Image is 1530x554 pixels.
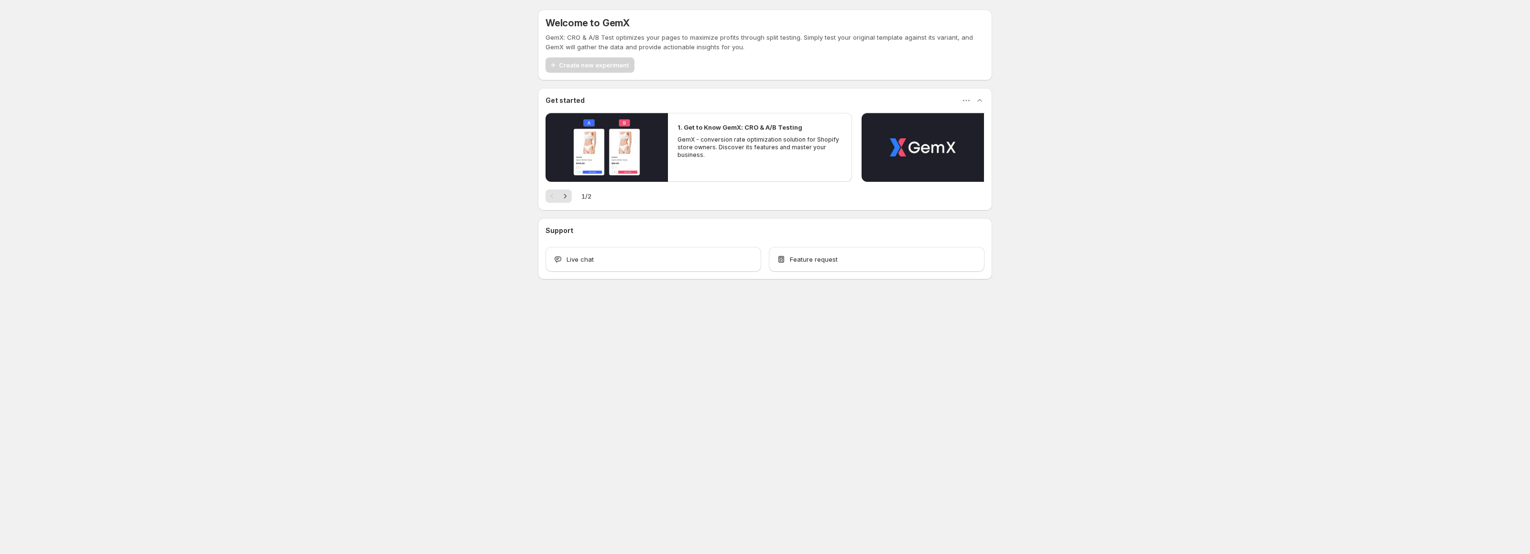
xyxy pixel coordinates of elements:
[581,191,591,201] span: 1 / 2
[678,122,802,132] h2: 1. Get to Know GemX: CRO & A/B Testing
[790,255,838,264] span: Feature request
[546,17,630,29] h5: Welcome to GemX
[567,255,594,264] span: Live chat
[558,189,572,203] button: Next
[546,226,573,235] h3: Support
[546,33,984,52] p: GemX: CRO & A/B Test optimizes your pages to maximize profits through split testing. Simply test ...
[862,113,984,182] button: Play video
[546,189,572,203] nav: Pagination
[546,113,668,182] button: Play video
[546,96,585,105] h3: Get started
[678,136,842,159] p: GemX - conversion rate optimization solution for Shopify store owners. Discover its features and ...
